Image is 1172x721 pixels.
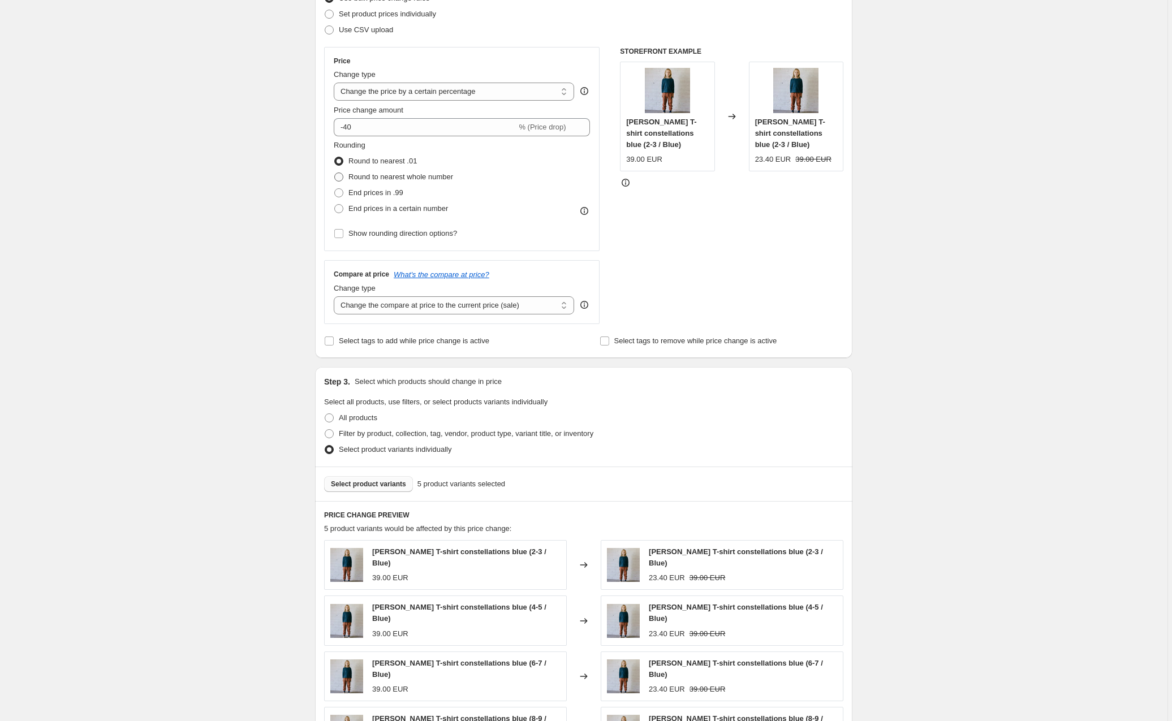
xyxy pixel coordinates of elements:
div: 23.40 EUR [755,154,791,165]
span: Change type [334,70,376,79]
img: gk01-01-2-3-gayle-t-shirt-constellations-blue-115386_80x.jpg [645,68,690,113]
h2: Step 3. [324,376,350,387]
span: Round to nearest whole number [348,172,453,181]
span: [PERSON_NAME] T-shirt constellations blue (6-7 / Blue) [372,659,546,679]
div: 39.00 EUR [372,684,408,695]
span: 5 product variants selected [417,478,505,490]
span: Select tags to add while price change is active [339,336,489,345]
h3: Price [334,57,350,66]
div: help [579,85,590,97]
p: Select which products should change in price [355,376,502,387]
img: gk01-01-2-3-gayle-t-shirt-constellations-blue-115386_80x.jpg [607,604,640,638]
div: 39.00 EUR [372,572,408,584]
span: [PERSON_NAME] T-shirt constellations blue (2-3 / Blue) [755,118,825,149]
img: gk01-01-2-3-gayle-t-shirt-constellations-blue-115386_80x.jpg [773,68,818,113]
span: % (Price drop) [519,123,566,131]
div: 39.00 EUR [372,628,408,640]
span: Select product variants [331,480,406,489]
span: End prices in a certain number [348,204,448,213]
span: [PERSON_NAME] T-shirt constellations blue (2-3 / Blue) [626,118,696,149]
span: [PERSON_NAME] T-shirt constellations blue (2-3 / Blue) [372,547,546,567]
img: gk01-01-2-3-gayle-t-shirt-constellations-blue-115386_80x.jpg [607,548,640,582]
strike: 39.00 EUR [690,628,726,640]
span: 5 product variants would be affected by this price change: [324,524,511,533]
span: All products [339,413,377,422]
div: 23.40 EUR [649,684,685,695]
button: Select product variants [324,476,413,492]
span: Rounding [334,141,365,149]
span: [PERSON_NAME] T-shirt constellations blue (2-3 / Blue) [649,547,823,567]
img: gk01-01-2-3-gayle-t-shirt-constellations-blue-115386_80x.jpg [330,548,363,582]
div: 23.40 EUR [649,572,685,584]
span: Use CSV upload [339,25,393,34]
span: Price change amount [334,106,403,114]
img: gk01-01-2-3-gayle-t-shirt-constellations-blue-115386_80x.jpg [330,604,363,638]
span: Select all products, use filters, or select products variants individually [324,398,548,406]
span: [PERSON_NAME] T-shirt constellations blue (4-5 / Blue) [649,603,823,623]
img: gk01-01-2-3-gayle-t-shirt-constellations-blue-115386_80x.jpg [607,659,640,693]
strike: 39.00 EUR [690,684,726,695]
span: Select tags to remove while price change is active [614,336,777,345]
span: Round to nearest .01 [348,157,417,165]
span: Set product prices individually [339,10,436,18]
h3: Compare at price [334,270,389,279]
div: 39.00 EUR [626,154,662,165]
div: help [579,299,590,310]
input: -15 [334,118,516,136]
strike: 39.00 EUR [690,572,726,584]
div: 23.40 EUR [649,628,685,640]
span: Show rounding direction options? [348,229,457,238]
span: Select product variants individually [339,445,451,454]
span: [PERSON_NAME] T-shirt constellations blue (6-7 / Blue) [649,659,823,679]
button: What's the compare at price? [394,270,489,279]
img: gk01-01-2-3-gayle-t-shirt-constellations-blue-115386_80x.jpg [330,659,363,693]
strike: 39.00 EUR [795,154,831,165]
span: Change type [334,284,376,292]
span: Filter by product, collection, tag, vendor, product type, variant title, or inventory [339,429,593,438]
span: End prices in .99 [348,188,403,197]
h6: STOREFRONT EXAMPLE [620,47,843,56]
span: [PERSON_NAME] T-shirt constellations blue (4-5 / Blue) [372,603,546,623]
h6: PRICE CHANGE PREVIEW [324,511,843,520]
